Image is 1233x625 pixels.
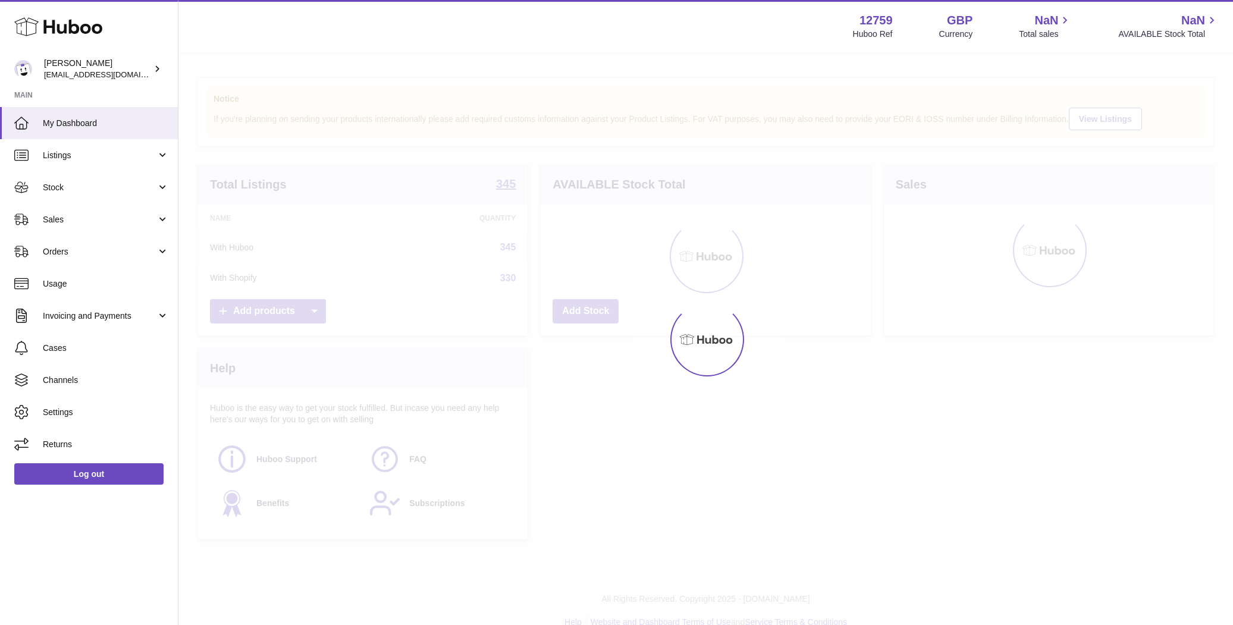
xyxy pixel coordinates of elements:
span: NaN [1181,12,1205,29]
span: AVAILABLE Stock Total [1118,29,1219,40]
span: Settings [43,407,169,418]
div: Currency [939,29,973,40]
span: My Dashboard [43,118,169,129]
a: Log out [14,463,164,485]
div: Huboo Ref [853,29,893,40]
span: NaN [1034,12,1058,29]
span: Invoicing and Payments [43,310,156,322]
span: [EMAIL_ADDRESS][DOMAIN_NAME] [44,70,175,79]
span: Sales [43,214,156,225]
a: NaN Total sales [1019,12,1072,40]
div: [PERSON_NAME] [44,58,151,80]
span: Channels [43,375,169,386]
span: Stock [43,182,156,193]
span: Orders [43,246,156,257]
a: NaN AVAILABLE Stock Total [1118,12,1219,40]
img: sofiapanwar@unndr.com [14,60,32,78]
strong: GBP [947,12,972,29]
span: Listings [43,150,156,161]
strong: 12759 [859,12,893,29]
span: Usage [43,278,169,290]
span: Returns [43,439,169,450]
span: Total sales [1019,29,1072,40]
span: Cases [43,343,169,354]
